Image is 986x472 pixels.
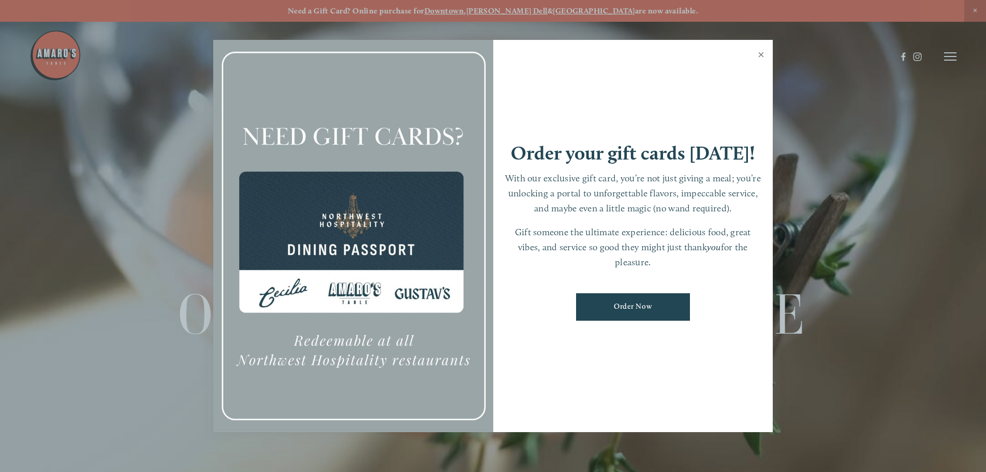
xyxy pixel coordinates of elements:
a: Order Now [576,293,690,321]
a: Close [751,41,771,70]
p: With our exclusive gift card, you’re not just giving a meal; you’re unlocking a portal to unforge... [504,171,763,216]
em: you [707,241,721,252]
p: Gift someone the ultimate experience: delicious food, great vibes, and service so good they might... [504,225,763,269]
h1: Order your gift cards [DATE]! [511,144,755,163]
